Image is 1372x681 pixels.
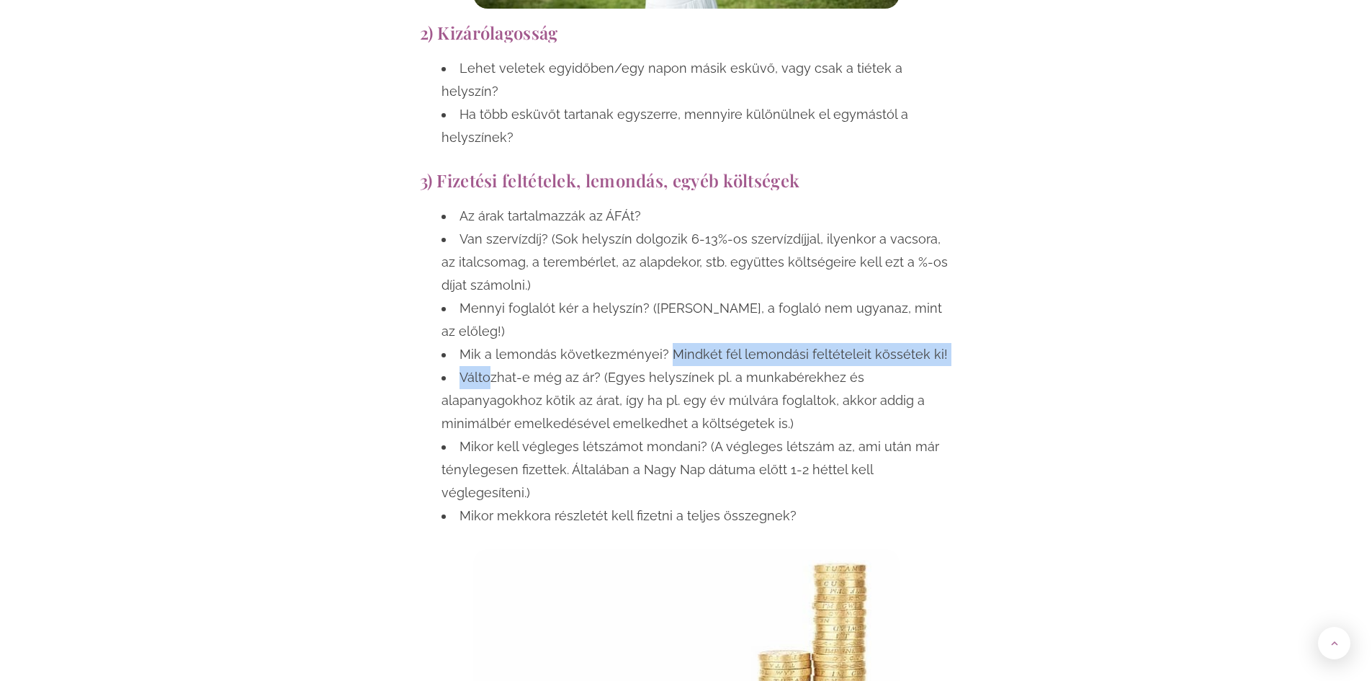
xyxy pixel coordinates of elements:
[441,435,953,504] li: Mikor kell végleges létszámot mondani? (A végleges létszám az, ami után már ténylegesen fizettek....
[420,23,953,43] h2: 2) Kizárólagosság
[441,57,953,103] li: Lehet veletek egyidőben/egy napon másik esküvő, vagy csak a tiétek a helyszín?
[441,504,953,528] li: Mikor mekkora részletét kell fizetni a teljes összegnek?
[441,297,953,343] li: Mennyi foglalót kér a helyszín? ([PERSON_NAME], a foglaló nem ugyanaz, mint az előleg!)
[441,343,953,366] li: Mik a lemondás következményei? Mindkét fél lemondási feltételeit kössétek ki!
[441,366,953,435] li: Változhat-e még az ár? (Egyes helyszínek pl. a munkabérekhez és alapanyagokhoz kötik az árat, így...
[441,103,953,149] li: Ha több esküvőt tartanak egyszerre, mennyire különülnek el egymástól a helyszínek?
[441,228,953,297] li: Van szervízdíj? (Sok helyszín dolgozik 6-13%-os szervízdíjjal, ilyenkor a vacsora, az italcsomag,...
[441,205,953,228] li: Az árak tartalmazzák az ÁFÁt?
[420,171,953,190] h2: 3) Fizetési feltételek, lemondás, egyéb költségek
